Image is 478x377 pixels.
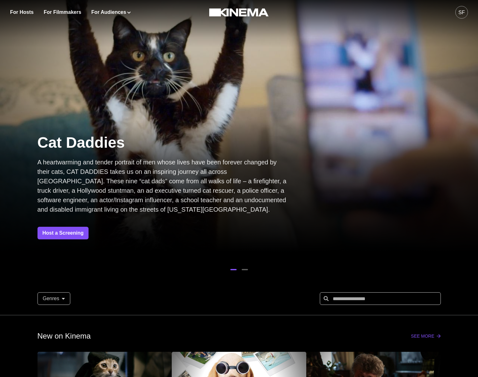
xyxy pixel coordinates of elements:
[37,133,290,152] p: Cat Daddies
[37,292,70,305] button: Genres
[44,9,81,16] a: For Filmmakers
[37,330,91,342] p: New on Kinema
[458,9,465,16] div: SF
[411,334,441,339] a: See more
[91,9,131,16] button: For Audiences
[37,227,89,239] a: Host a Screening
[37,157,290,214] p: A heartwarming and tender portrait of men whose lives have been forever changed by their cats, CA...
[10,9,34,16] a: For Hosts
